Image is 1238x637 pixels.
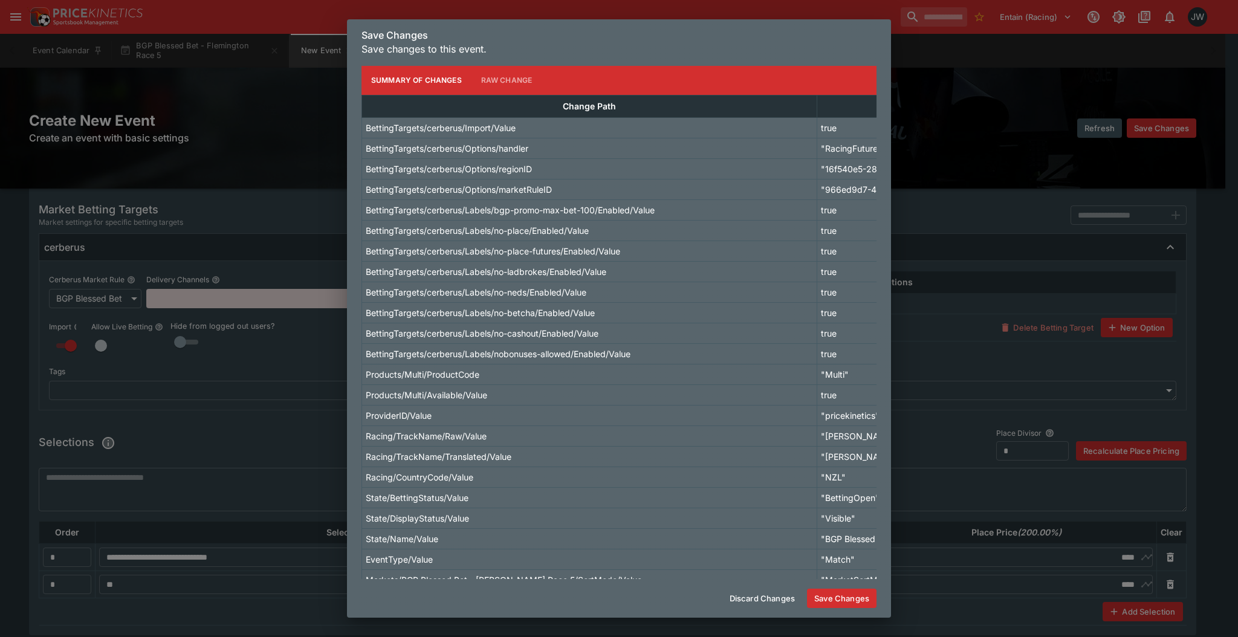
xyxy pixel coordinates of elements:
[817,261,1018,282] td: true
[361,66,472,95] button: Summary of Changes
[366,512,469,525] p: State/DisplayStatus/Value
[817,95,1018,117] th: Base Value
[817,138,1018,158] td: "RacingFutures"
[366,245,620,257] p: BettingTargets/cerberus/Labels/no-place-futures/Enabled/Value
[817,302,1018,323] td: true
[817,467,1018,487] td: "NZL"
[366,163,532,175] p: BettingTargets/cerberus/Options/regionID
[366,142,528,155] p: BettingTargets/cerberus/Options/handler
[817,199,1018,220] td: true
[366,409,432,422] p: ProviderID/Value
[817,569,1018,590] td: "MarketSortModeNone"
[366,306,595,319] p: BettingTargets/cerberus/Labels/no-betcha/Enabled/Value
[817,241,1018,261] td: true
[366,265,606,278] p: BettingTargets/cerberus/Labels/no-ladbrokes/Enabled/Value
[366,204,655,216] p: BettingTargets/cerberus/Labels/bgp-promo-max-bet-100/Enabled/Value
[817,282,1018,302] td: true
[361,29,877,42] h6: Save Changes
[366,368,479,381] p: Products/Multi/ProductCode
[817,323,1018,343] td: true
[817,405,1018,425] td: "pricekinetics"
[366,224,589,237] p: BettingTargets/cerberus/Labels/no-place/Enabled/Value
[817,425,1018,446] td: "[PERSON_NAME]"
[817,528,1018,549] td: "BGP Blessed Bet - [PERSON_NAME] Race 5"
[722,589,802,608] button: Discard Changes
[472,66,542,95] button: Raw Change
[366,430,487,442] p: Racing/TrackName/Raw/Value
[817,508,1018,528] td: "Visible"
[817,446,1018,467] td: "[PERSON_NAME]"
[366,348,630,360] p: BettingTargets/cerberus/Labels/nobonuses-allowed/Enabled/Value
[817,158,1018,179] td: "16f540e5-28da-48b6-8e58-dfeee94b42c2"
[817,384,1018,405] td: true
[366,491,468,504] p: State/BettingStatus/Value
[366,450,511,463] p: Racing/TrackName/Translated/Value
[817,364,1018,384] td: "Multi"
[366,532,438,545] p: State/Name/Value
[366,574,642,586] p: Markets/BGP Blessed Bet - [PERSON_NAME] Race 5/SortMode/Value
[807,589,877,608] button: Save Changes
[817,549,1018,569] td: "Match"
[362,95,817,117] th: Change Path
[817,487,1018,508] td: "BettingOpen"
[817,179,1018,199] td: "966ed9d7-4f0d-412b-b45f-21f5b6c55cfd"
[366,553,433,566] p: EventType/Value
[366,286,586,299] p: BettingTargets/cerberus/Labels/no-neds/Enabled/Value
[366,471,473,483] p: Racing/CountryCode/Value
[817,117,1018,138] td: true
[817,220,1018,241] td: true
[366,327,598,340] p: BettingTargets/cerberus/Labels/no-cashout/Enabled/Value
[366,389,487,401] p: Products/Multi/Available/Value
[366,183,552,196] p: BettingTargets/cerberus/Options/marketRuleID
[361,42,877,56] p: Save changes to this event.
[817,343,1018,364] td: true
[366,121,516,134] p: BettingTargets/cerberus/Import/Value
